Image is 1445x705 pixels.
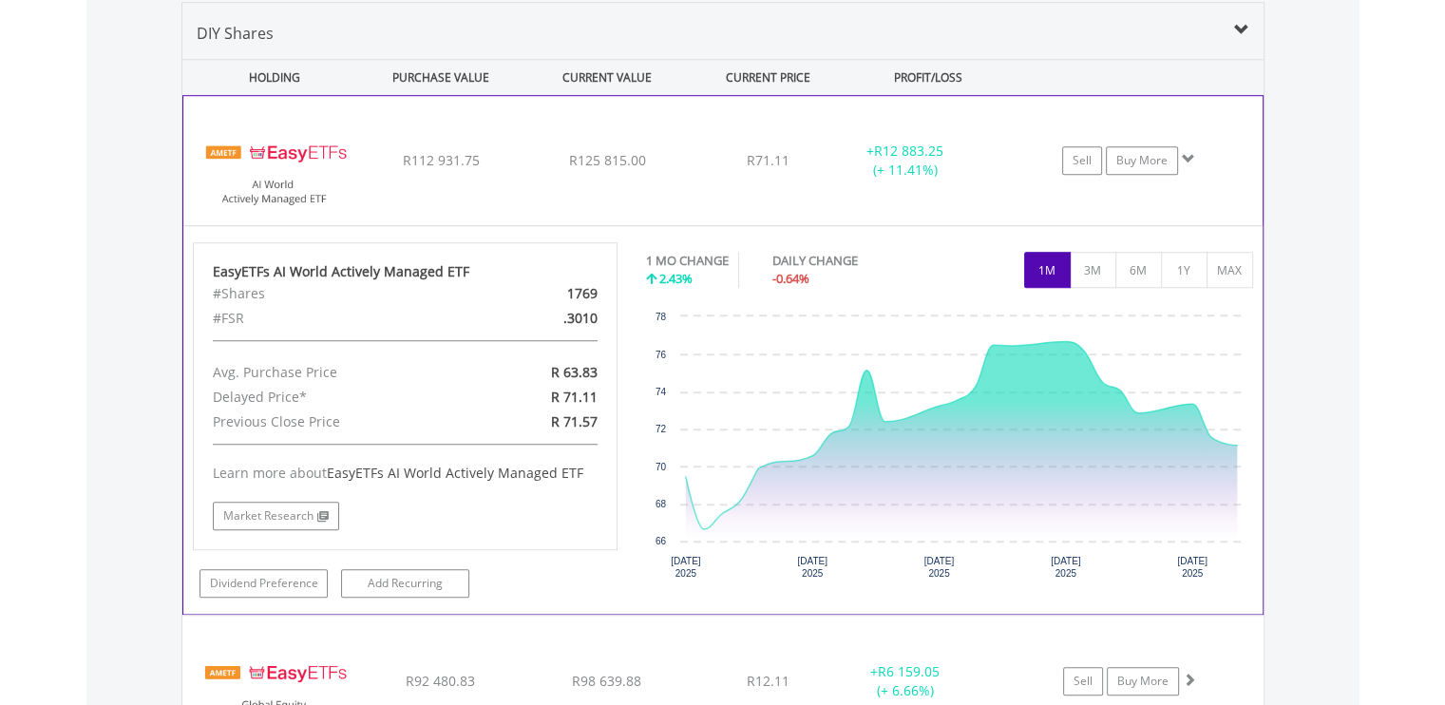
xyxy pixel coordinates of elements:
span: -0.64% [772,270,809,287]
span: EasyETFs AI World Actively Managed ETF [327,464,583,482]
div: EasyETFs AI World Actively Managed ETF [213,262,599,281]
div: #Shares [199,281,474,306]
span: R112 931.75 [402,151,479,169]
text: 68 [656,499,667,509]
text: 70 [656,462,667,472]
span: R12.11 [747,672,789,690]
text: 76 [656,350,667,360]
div: PURCHASE VALUE [360,60,523,95]
a: Add Recurring [341,569,469,598]
button: 3M [1070,252,1116,288]
div: + (+ 6.66%) [834,662,978,700]
a: Sell [1063,667,1103,695]
text: 74 [656,387,667,397]
span: R12 883.25 [874,142,943,160]
span: R 71.57 [551,412,598,430]
div: Learn more about [213,464,599,483]
text: 72 [656,424,667,434]
div: HOLDING [183,60,356,95]
div: Avg. Purchase Price [199,360,474,385]
text: [DATE] 2025 [1051,556,1081,579]
div: Chart. Highcharts interactive chart. [646,307,1253,592]
span: R 71.11 [551,388,598,406]
span: R 63.83 [551,363,598,381]
text: [DATE] 2025 [671,556,701,579]
text: [DATE] 2025 [797,556,827,579]
span: DIY Shares [197,23,274,44]
span: R6 159.05 [878,662,940,680]
div: .3010 [474,306,612,331]
text: [DATE] 2025 [1177,556,1207,579]
div: + (+ 11.41%) [833,142,976,180]
span: R71.11 [747,151,789,169]
div: #FSR [199,306,474,331]
span: R125 815.00 [568,151,645,169]
a: Market Research [213,502,339,530]
text: 66 [656,536,667,546]
div: 1769 [474,281,612,306]
div: CURRENT VALUE [526,60,689,95]
div: Previous Close Price [199,410,474,434]
button: 6M [1115,252,1162,288]
span: 2.43% [659,270,693,287]
div: CURRENT PRICE [692,60,843,95]
div: DAILY CHANGE [772,252,924,270]
a: Buy More [1106,146,1178,175]
button: 1M [1024,252,1071,288]
div: Delayed Price* [199,385,474,410]
text: [DATE] 2025 [924,556,955,579]
a: Sell [1062,146,1102,175]
span: R98 639.88 [572,672,641,690]
text: 78 [656,312,667,322]
div: PROFIT/LOSS [847,60,1010,95]
button: MAX [1207,252,1253,288]
button: 1Y [1161,252,1207,288]
img: TFSA.EASYAI.png [193,120,356,220]
a: Buy More [1107,667,1179,695]
a: Dividend Preference [200,569,328,598]
span: R92 480.83 [406,672,475,690]
svg: Interactive chart [646,307,1252,592]
div: 1 MO CHANGE [646,252,729,270]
